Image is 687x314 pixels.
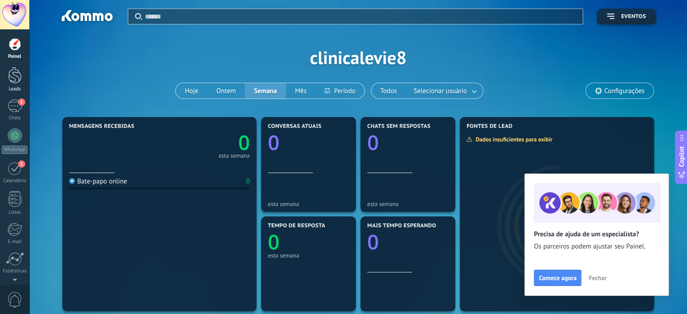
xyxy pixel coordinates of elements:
[159,129,250,156] a: 0
[2,54,28,60] div: Painel
[18,160,25,168] span: 1
[207,83,245,98] button: Ontem
[268,228,280,256] text: 0
[286,83,316,98] button: Mês
[316,83,365,98] button: Período
[69,177,127,186] div: Bate-papo online
[534,230,659,239] h2: Precisa de ajuda de um especialista?
[2,86,28,92] div: Leads
[245,83,286,98] button: Semana
[371,83,406,98] button: Todos
[604,87,645,95] span: Configurações
[367,228,379,256] text: 0
[268,129,280,156] text: 0
[467,123,513,130] span: Fontes de lead
[597,9,656,24] button: Eventos
[238,129,250,156] text: 0
[589,275,607,281] span: Fechar
[367,123,430,130] span: Chats sem respostas
[2,145,28,154] div: WhatsApp
[534,242,659,251] span: Os parceiros podem ajustar seu Painel.
[246,177,250,186] div: 0
[69,123,134,130] span: Mensagens recebidas
[2,178,28,184] div: Calendário
[219,154,250,158] div: esta semana
[367,223,436,229] span: Mais tempo esperando
[677,146,686,167] span: Copilot
[18,98,25,106] span: 1
[2,115,28,121] div: Chats
[268,201,349,207] div: esta semana
[69,178,75,184] img: Bate-papo online
[534,270,581,286] button: Comece agora
[621,14,646,20] span: Eventos
[367,129,379,156] text: 0
[2,239,28,245] div: E-mail
[268,123,322,130] span: Conversas atuais
[539,275,576,281] span: Comece agora
[367,201,449,207] div: esta semana
[412,85,469,97] span: Selecionar usuário
[2,268,28,274] div: Estatísticas
[268,223,325,229] span: Tempo de resposta
[466,136,559,143] div: Dados insuficientes para exibir
[2,210,28,216] div: Listas
[268,252,349,259] div: esta semana
[176,83,207,98] button: Hoje
[406,83,483,98] button: Selecionar usuário
[584,271,611,285] button: Fechar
